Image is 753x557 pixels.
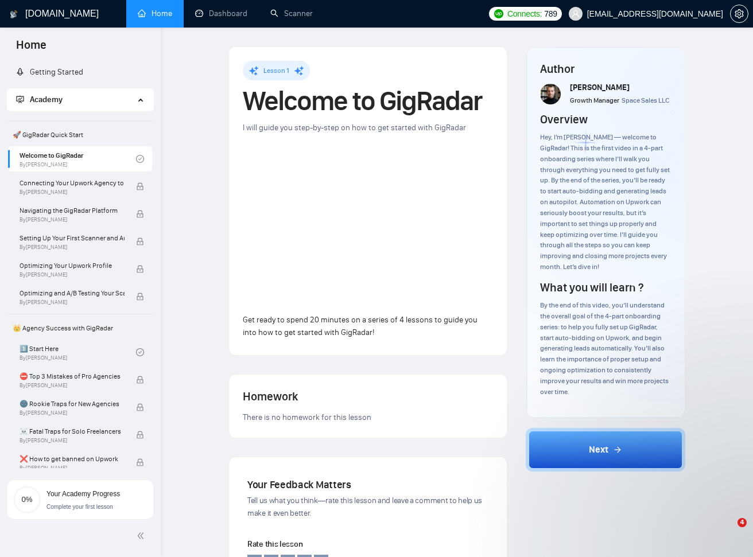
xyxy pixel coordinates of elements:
[540,61,672,77] h4: Author
[136,376,144,384] span: lock
[540,300,672,398] div: By the end of this video, you’ll understand the overall goal of the 4-part onboarding series: to ...
[20,465,125,472] span: By [PERSON_NAME]
[540,111,588,127] h4: Overview
[136,431,144,439] span: lock
[137,530,148,542] span: double-left
[20,437,125,444] span: By [PERSON_NAME]
[136,237,144,246] span: lock
[247,478,351,491] span: Your Feedback Matters
[570,83,630,92] span: [PERSON_NAME]
[20,177,125,189] span: Connecting Your Upwork Agency to GigRadar
[16,95,24,103] span: fund-projection-screen
[20,340,136,365] a: 1️⃣ Start HereBy[PERSON_NAME]
[46,490,120,498] span: Your Academy Progress
[20,271,125,278] span: By [PERSON_NAME]
[507,7,542,20] span: Connects:
[20,371,125,382] span: ⛔ Top 3 Mistakes of Pro Agencies
[20,260,125,271] span: Optimizing Your Upwork Profile
[572,10,580,18] span: user
[540,132,672,272] div: Hey, I’m [PERSON_NAME] — welcome to GigRadar! This is the first video in a 4-part onboarding seri...
[738,518,747,527] span: 4
[20,244,125,251] span: By [PERSON_NAME]
[30,95,63,104] span: Academy
[20,189,125,196] span: By [PERSON_NAME]
[8,123,152,146] span: 🚀 GigRadar Quick Start
[622,96,669,104] span: Space Sales LLC
[136,265,144,273] span: lock
[247,539,302,549] span: Rate this lesson
[731,9,748,18] span: setting
[494,9,503,18] img: upwork-logo.png
[16,67,83,77] a: rocketGetting Started
[243,88,493,114] h1: Welcome to GigRadar
[16,95,63,104] span: Academy
[136,348,144,356] span: check-circle
[20,426,125,437] span: ☠️ Fatal Traps for Solo Freelancers
[136,210,144,218] span: lock
[7,37,56,61] span: Home
[195,9,247,18] a: dashboardDashboard
[570,96,619,104] span: Growth Manager
[20,216,125,223] span: By [PERSON_NAME]
[540,279,643,295] h4: What you will learn ?
[247,496,482,518] span: Tell us what you think—rate this lesson and leave a comment to help us make it even better.
[10,5,18,24] img: logo
[20,287,125,299] span: Optimizing and A/B Testing Your Scanner for Better Results
[263,67,289,75] span: Lesson 1
[20,382,125,389] span: By [PERSON_NAME]
[20,232,125,244] span: Setting Up Your First Scanner and Auto-Bidder
[136,155,144,163] span: check-circle
[526,428,686,472] button: Next
[20,205,125,216] span: Navigating the GigRadar Platform
[730,9,748,18] a: setting
[46,504,113,510] span: Complete your first lesson
[136,182,144,190] span: lock
[243,388,493,404] h4: Homework
[714,518,742,546] iframe: Intercom live chat
[243,315,478,337] span: Get ready to spend 20 minutes on a series of 4 lessons to guide you into how to get started with ...
[13,496,41,503] span: 0%
[544,7,557,20] span: 789
[270,9,313,18] a: searchScanner
[8,317,152,340] span: 👑 Agency Success with GigRadar
[136,458,144,466] span: lock
[20,398,125,410] span: 🌚 Rookie Traps for New Agencies
[20,299,125,306] span: By [PERSON_NAME]
[20,410,125,416] span: By [PERSON_NAME]
[20,453,125,465] span: ❌ How to get banned on Upwork
[20,146,136,172] a: Welcome to GigRadarBy[PERSON_NAME]
[730,5,748,23] button: setting
[243,412,371,422] span: There is no homework for this lesson
[136,293,144,301] span: lock
[541,84,561,104] img: vlad-t.jpg
[138,9,172,18] a: homeHome
[136,403,144,411] span: lock
[589,443,608,457] span: Next
[243,123,466,133] span: I will guide you step-by-step on how to get started with GigRadar
[7,61,153,84] li: Getting Started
